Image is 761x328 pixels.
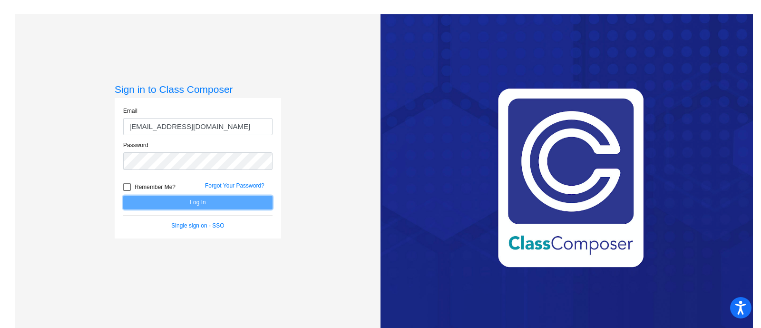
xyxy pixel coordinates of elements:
[123,196,273,209] button: Log In
[115,83,281,95] h3: Sign in to Class Composer
[205,182,264,189] a: Forgot Your Password?
[123,107,137,115] label: Email
[123,141,148,149] label: Password
[171,222,224,229] a: Single sign on - SSO
[135,181,176,193] span: Remember Me?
